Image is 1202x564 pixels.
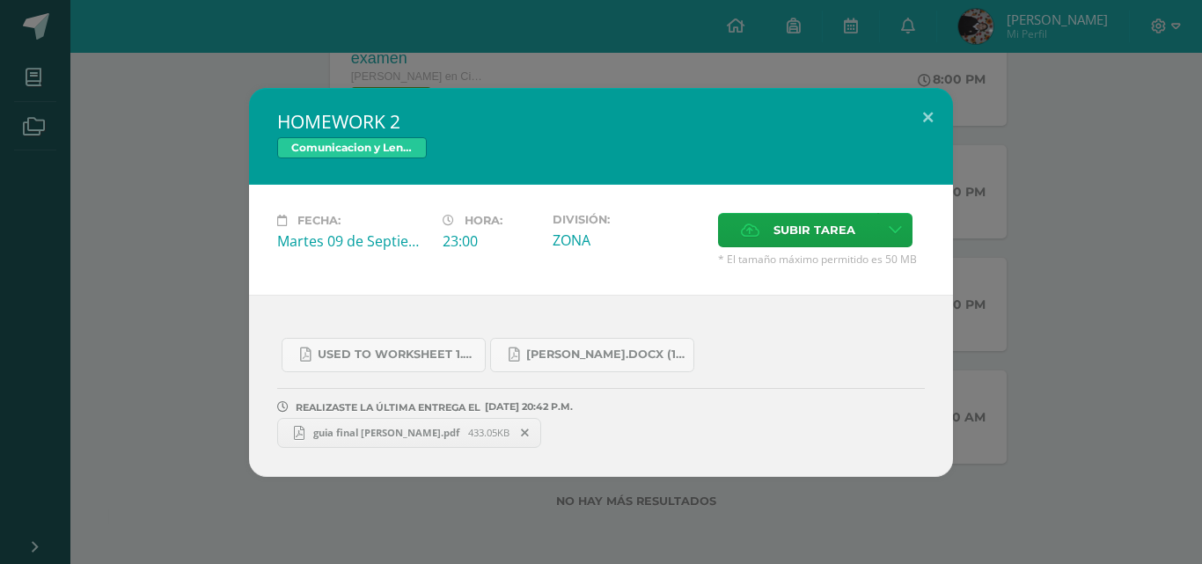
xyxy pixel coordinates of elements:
div: ZONA [553,231,704,250]
a: guia final [PERSON_NAME].pdf 433.05KB [277,418,541,448]
button: Close (Esc) [903,88,953,148]
a: [PERSON_NAME].docx (1).pdf [490,338,694,372]
span: Subir tarea [773,214,855,246]
h2: HOMEWORK 2 [277,109,925,134]
span: Hora: [465,214,502,227]
span: 433.05KB [468,426,509,439]
span: Used to Worksheet 1.pdf [318,348,476,362]
span: * El tamaño máximo permitido es 50 MB [718,252,925,267]
div: 23:00 [443,231,539,251]
span: Fecha: [297,214,341,227]
span: Comunicacion y Lenguaje L3 [277,137,427,158]
div: Martes 09 de Septiembre [277,231,429,251]
a: Used to Worksheet 1.pdf [282,338,486,372]
span: Remover entrega [510,423,540,443]
span: [PERSON_NAME].docx (1).pdf [526,348,685,362]
span: REALIZASTE LA ÚLTIMA ENTREGA EL [296,401,480,414]
label: División: [553,213,704,226]
span: guia final [PERSON_NAME].pdf [304,426,468,439]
